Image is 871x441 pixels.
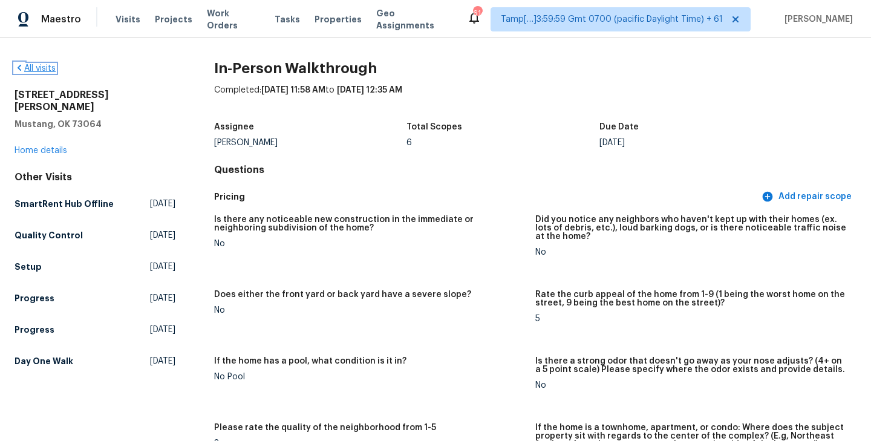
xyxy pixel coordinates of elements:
[15,193,175,215] a: SmartRent Hub Offline[DATE]
[15,171,175,183] div: Other Visits
[214,123,254,131] h5: Assignee
[15,89,175,113] h2: [STREET_ADDRESS][PERSON_NAME]
[535,215,847,241] h5: Did you notice any neighbors who haven't kept up with their homes (ex. lots of debris, etc.), lou...
[535,315,847,323] div: 5
[150,198,175,210] span: [DATE]
[501,13,723,25] span: Tamp[…]3:59:59 Gmt 0700 (pacific Daylight Time) + 61
[116,13,140,25] span: Visits
[15,118,175,130] h5: Mustang, OK 73064
[535,248,847,256] div: No
[15,292,54,304] h5: Progress
[780,13,853,25] span: [PERSON_NAME]
[315,13,362,25] span: Properties
[406,123,462,131] h5: Total Scopes
[41,13,81,25] span: Maestro
[15,324,54,336] h5: Progress
[214,62,856,74] h2: In-Person Walkthrough
[15,146,67,155] a: Home details
[337,86,402,94] span: [DATE] 12:35 AM
[535,381,847,390] div: No
[214,373,526,381] div: No Pool
[764,189,852,204] span: Add repair scope
[150,355,175,367] span: [DATE]
[261,86,325,94] span: [DATE] 11:58 AM
[214,139,407,147] div: [PERSON_NAME]
[150,229,175,241] span: [DATE]
[15,256,175,278] a: Setup[DATE]
[15,64,56,73] a: All visits
[214,306,526,315] div: No
[15,229,83,241] h5: Quality Control
[599,123,639,131] h5: Due Date
[376,7,452,31] span: Geo Assignments
[15,319,175,341] a: Progress[DATE]
[15,198,114,210] h5: SmartRent Hub Offline
[406,139,599,147] div: 6
[214,191,759,203] h5: Pricing
[214,240,526,248] div: No
[535,290,847,307] h5: Rate the curb appeal of the home from 1-9 (1 being the worst home on the street, 9 being the best...
[150,292,175,304] span: [DATE]
[473,7,481,19] div: 614
[150,324,175,336] span: [DATE]
[214,423,436,432] h5: Please rate the quality of the neighborhood from 1-5
[15,355,73,367] h5: Day One Walk
[214,215,526,232] h5: Is there any noticeable new construction in the immediate or neighboring subdivision of the home?
[15,350,175,372] a: Day One Walk[DATE]
[214,84,856,116] div: Completed: to
[155,13,192,25] span: Projects
[599,139,792,147] div: [DATE]
[535,357,847,374] h5: Is there a strong odor that doesn't go away as your nose adjusts? (4+ on a 5 point scale) Please ...
[214,357,406,365] h5: If the home has a pool, what condition is it in?
[15,224,175,246] a: Quality Control[DATE]
[759,186,856,208] button: Add repair scope
[15,287,175,309] a: Progress[DATE]
[15,261,42,273] h5: Setup
[214,290,471,299] h5: Does either the front yard or back yard have a severe slope?
[207,7,260,31] span: Work Orders
[275,15,300,24] span: Tasks
[214,164,856,176] h4: Questions
[150,261,175,273] span: [DATE]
